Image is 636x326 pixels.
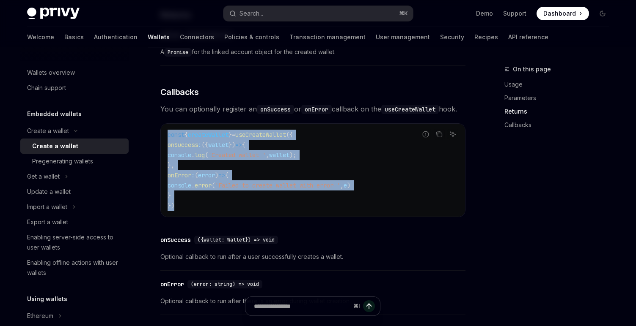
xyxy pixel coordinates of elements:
button: Toggle dark mode [596,7,609,20]
a: Returns [504,105,616,118]
div: Create a wallet [32,141,78,151]
div: Enabling server-side access to user wallets [27,232,124,253]
span: Optional callback to run after a user successfully creates a wallet. [160,252,465,262]
span: ⌘ K [399,10,408,17]
a: Demo [476,9,493,18]
span: 'Failed to create wallet with error ' [215,182,340,189]
span: { [184,131,188,139]
a: API reference [508,27,548,47]
span: . [191,151,195,159]
div: Update a wallet [27,187,71,197]
span: { [225,171,229,179]
span: ) [347,182,350,189]
span: error [195,182,212,189]
span: }) [168,202,174,209]
button: Toggle Create a wallet section [20,123,129,139]
button: Report incorrect code [420,129,431,140]
a: Pregenerating wallets [20,154,129,169]
button: Toggle Ethereum section [20,308,129,323]
a: Authentication [94,27,138,47]
div: Create a wallet [27,126,69,136]
h5: Embedded wallets [27,109,82,119]
span: onError [168,171,191,179]
span: wallet [269,151,289,159]
span: }) [229,141,235,149]
div: onError [160,280,184,288]
span: , [340,182,344,189]
span: . [191,182,195,189]
span: (error: string) => void [191,281,259,288]
a: Basics [64,27,84,47]
a: User management [376,27,430,47]
input: Ask a question... [254,297,350,315]
a: Update a wallet [20,184,129,199]
code: onError [301,105,332,114]
img: dark logo [27,8,80,19]
span: { [242,141,245,149]
span: const [168,131,184,139]
span: = [232,131,235,139]
a: Export a wallet [20,215,129,230]
a: Welcome [27,27,54,47]
button: Toggle Get a wallet section [20,169,129,184]
span: , [266,151,269,159]
code: useCreateWallet [381,105,439,114]
a: Transaction management [289,27,366,47]
a: Enabling offline actions with user wallets [20,255,129,280]
a: Recipes [474,27,498,47]
span: useCreateWallet [235,131,286,139]
span: onSuccess [168,141,198,149]
span: }, [168,161,174,169]
a: Connectors [180,27,214,47]
span: ({wallet: Wallet}) => void [198,236,275,243]
span: : [198,141,201,149]
a: Wallets [148,27,170,47]
span: ( [195,171,198,179]
div: Pregenerating wallets [32,156,93,166]
span: log [195,151,205,159]
a: Chain support [20,80,129,95]
div: onSuccess [160,236,191,244]
span: => [235,141,242,149]
a: Callbacks [504,118,616,132]
div: Get a wallet [27,171,60,182]
button: Ask AI [447,129,458,140]
button: Open search [223,6,413,21]
div: Enabling offline actions with user wallets [27,258,124,278]
span: Dashboard [543,9,576,18]
div: Export a wallet [27,217,68,227]
div: Search... [240,8,263,19]
span: You can optionally register an or callback on the hook. [160,103,465,115]
span: ({ [201,141,208,149]
a: Parameters [504,91,616,105]
code: onSuccess [257,105,294,114]
a: Usage [504,78,616,91]
span: ( [205,151,208,159]
span: ( [212,182,215,189]
button: Toggle Import a wallet section [20,199,129,215]
span: error [198,171,215,179]
a: Create a wallet [20,139,129,154]
span: : [191,171,195,179]
div: Chain support [27,83,66,93]
div: Ethereum [27,311,53,321]
span: console [168,182,191,189]
button: Copy the contents from the code block [434,129,445,140]
div: Wallets overview [27,68,75,78]
span: 'Created wallet ' [208,151,266,159]
h5: Using wallets [27,294,67,304]
a: Support [503,9,526,18]
span: ({ [286,131,293,139]
span: On this page [513,64,551,74]
a: Policies & controls [224,27,279,47]
span: console [168,151,191,159]
a: Enabling server-side access to user wallets [20,230,129,255]
span: Callbacks [160,86,199,98]
span: A for the linked account object for the created wallet. [160,47,465,57]
code: Promise [164,48,192,57]
a: Security [440,27,464,47]
span: wallet [208,141,229,149]
span: => [218,171,225,179]
span: ); [289,151,296,159]
span: } [168,192,171,199]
